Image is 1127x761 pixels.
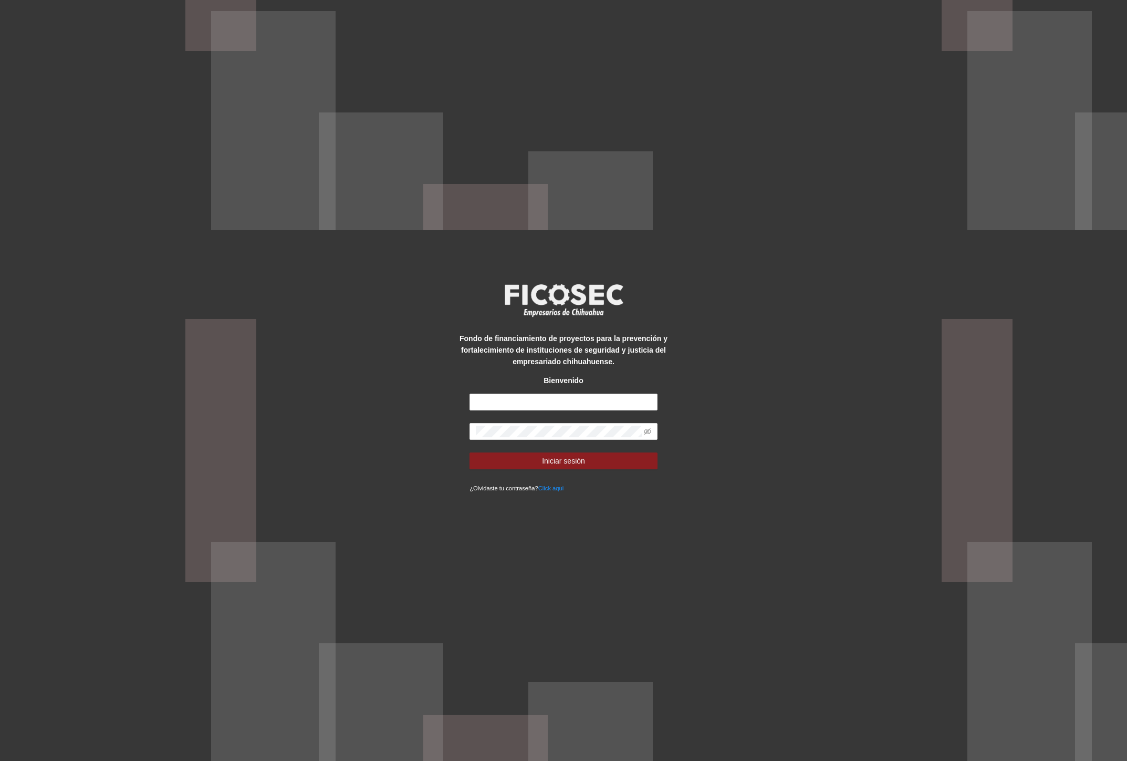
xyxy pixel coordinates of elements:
[538,485,564,491] a: Click aqui
[644,428,651,435] span: eye-invisible
[542,455,585,467] span: Iniciar sesión
[469,453,658,469] button: Iniciar sesión
[498,281,629,320] img: logo
[469,485,563,491] small: ¿Olvidaste tu contraseña?
[460,334,667,366] strong: Fondo de financiamiento de proyectos para la prevención y fortalecimiento de instituciones de seg...
[544,376,583,385] strong: Bienvenido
